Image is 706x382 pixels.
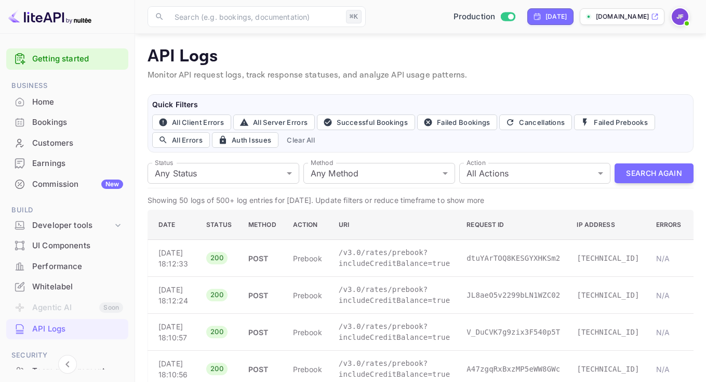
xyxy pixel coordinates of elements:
p: [DOMAIN_NAME] [596,12,649,21]
div: [DATE] [545,12,567,21]
span: Business [6,80,128,92]
p: POST [248,327,276,338]
div: All Actions [459,163,611,184]
span: Production [454,11,496,23]
a: Customers [6,133,128,152]
button: All Client Errors [152,114,231,130]
button: Auth Issues [212,132,278,148]
a: Getting started [32,53,123,65]
p: V_DuCVK7g9zix3F540p5T [467,327,560,338]
button: All Errors [152,132,210,148]
p: prebook [293,364,322,375]
th: Method [240,210,285,240]
div: Bookings [32,117,123,129]
p: N/A [656,327,685,338]
div: Bookings [6,112,128,133]
th: Action [285,210,330,240]
div: Getting started [6,48,128,70]
button: Search Again [615,163,694,184]
div: Any Status [148,163,299,184]
div: Commission [32,179,123,190]
img: Jenny Frimer [672,8,688,25]
div: Customers [6,133,128,154]
div: CommissionNew [6,174,128,195]
div: Home [6,92,128,112]
p: N/A [656,253,685,264]
p: POST [248,364,276,375]
p: API Logs [148,46,694,67]
p: /v3.0/rates/prebook?includeCreditBalance=true [339,358,450,380]
p: [DATE] 18:10:56 [158,358,190,380]
label: Status [155,158,173,167]
div: API Logs [32,323,123,335]
p: [TECHNICAL_ID] [577,364,639,375]
th: URI [330,210,458,240]
span: 200 [206,290,228,300]
p: prebook [293,253,322,264]
th: Date [148,210,198,240]
span: 200 [206,253,228,263]
div: Customers [32,137,123,149]
a: Whitelabel [6,277,128,296]
p: POST [248,253,276,264]
th: Errors [648,210,694,240]
a: Bookings [6,112,128,132]
p: [TECHNICAL_ID] [577,290,639,301]
p: [DATE] 18:10:57 [158,321,190,343]
p: [DATE] 18:12:24 [158,284,190,306]
div: ⌘K [346,10,362,23]
div: Any Method [303,163,455,184]
p: /v3.0/rates/prebook?includeCreditBalance=true [339,247,450,269]
a: Earnings [6,154,128,173]
p: [TECHNICAL_ID] [577,253,639,264]
div: Whitelabel [6,277,128,297]
span: Build [6,205,128,216]
div: Developer tools [32,220,113,232]
p: JL8aeO5v2299bLN1WZC02 [467,290,560,301]
button: Collapse navigation [58,355,77,374]
span: 200 [206,327,228,337]
button: Failed Bookings [417,114,498,130]
label: Action [467,158,486,167]
span: 200 [206,364,228,374]
p: [TECHNICAL_ID] [577,327,639,338]
div: API Logs [6,319,128,339]
p: /v3.0/rates/prebook?includeCreditBalance=true [339,284,450,306]
div: Earnings [6,154,128,174]
button: Cancellations [499,114,572,130]
th: IP Address [568,210,647,240]
p: A47zgqRxBxzMP5eWW8GWc [467,364,560,375]
label: Method [311,158,333,167]
a: Team management [6,361,128,380]
div: New [101,180,123,189]
a: CommissionNew [6,174,128,194]
button: Successful Bookings [317,114,415,130]
p: [DATE] 18:12:33 [158,247,190,269]
a: API Logs [6,319,128,338]
button: Failed Prebooks [574,114,655,130]
div: Developer tools [6,217,128,235]
p: POST [248,290,276,301]
div: UI Components [32,240,123,252]
p: prebook [293,327,322,338]
img: LiteAPI logo [8,8,91,25]
th: Request ID [458,210,568,240]
button: Clear All [283,132,319,148]
p: dtuYArTOQ8KESGYXHKSm2 [467,253,560,264]
h6: Quick Filters [152,99,689,110]
div: Earnings [32,158,123,170]
div: Home [32,96,123,108]
button: All Server Errors [233,114,315,130]
div: Team management [32,365,123,377]
p: Monitor API request logs, track response statuses, and analyze API usage patterns. [148,69,694,82]
span: Security [6,350,128,361]
div: Performance [32,261,123,273]
th: Status [198,210,240,240]
p: N/A [656,364,685,375]
div: Performance [6,257,128,277]
a: UI Components [6,236,128,255]
div: UI Components [6,236,128,256]
p: Showing 50 logs of 500+ log entries for [DATE]. Update filters or reduce timeframe to show more [148,195,694,206]
div: Switch to Sandbox mode [449,11,519,23]
p: /v3.0/rates/prebook?includeCreditBalance=true [339,321,450,343]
